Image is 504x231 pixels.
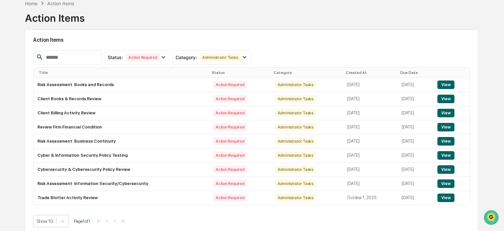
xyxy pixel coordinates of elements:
[108,55,123,60] span: Status :
[275,166,316,173] div: Administrator Tasks
[54,83,81,89] span: Attestations
[398,92,433,106] td: [DATE]
[126,54,159,61] div: Action Required
[213,95,247,103] div: Action Required
[275,180,316,187] div: Administrator Tasks
[275,194,316,201] div: Administrator Tasks
[398,106,433,120] td: [DATE]
[400,70,431,75] div: Due Date
[4,93,44,104] a: 🔎Data Lookup
[437,153,454,158] a: View
[213,123,247,131] div: Action Required
[33,92,209,106] td: Client Books & Records Review
[213,81,247,88] div: Action Required
[398,163,433,177] td: [DATE]
[275,81,316,88] div: Administrator Tasks
[437,151,454,160] button: View
[111,218,118,224] button: >
[275,137,316,145] div: Administrator Tasks
[398,149,433,163] td: [DATE]
[437,195,454,200] a: View
[7,14,119,24] p: How can we help?
[398,191,433,205] td: [DATE]
[437,179,454,188] button: View
[275,151,316,159] div: Administrator Tasks
[199,54,241,61] div: Administrator Tasks
[343,163,398,177] td: [DATE]
[95,218,103,224] button: |<
[22,50,108,57] div: Start new chat
[437,96,454,101] a: View
[343,78,398,92] td: [DATE]
[22,57,83,62] div: We're available if you need us!
[213,151,247,159] div: Action Required
[33,163,209,177] td: Cybersecurity & Cybersecurity Policy Review
[13,83,42,89] span: Preclearance
[33,177,209,191] td: Risk Assessment: Information Security/Cybersecurity
[437,167,454,172] a: View
[274,70,341,75] div: Category
[33,120,209,134] td: Review Firm Financial Condition
[33,78,209,92] td: Risk Assessment: Books and Records
[47,1,74,6] div: Action Items
[65,111,79,116] span: Pylon
[343,134,398,149] td: [DATE]
[398,134,433,149] td: [DATE]
[46,111,79,116] a: Powered byPylon
[33,191,209,205] td: Trade Blotter Activity Review
[437,110,454,115] a: View
[45,80,84,92] a: 🗄️Attestations
[483,209,501,227] iframe: Open customer support
[213,166,247,173] div: Action Required
[343,106,398,120] td: [DATE]
[398,78,433,92] td: [DATE]
[213,109,247,117] div: Action Required
[212,70,268,75] div: Status
[213,194,247,201] div: Action Required
[437,82,454,87] a: View
[343,120,398,134] td: [DATE]
[13,95,41,102] span: Data Lookup
[213,137,247,145] div: Action Required
[275,123,316,131] div: Administrator Tasks
[48,83,53,89] div: 🗄️
[437,139,454,144] a: View
[346,70,395,75] div: Created At
[74,219,90,224] span: Page 1 of 1
[275,95,316,103] div: Administrator Tasks
[33,134,209,149] td: Risk Assessment: Business Continuity
[104,218,110,224] button: <
[437,181,454,186] a: View
[25,7,85,24] div: Action Items
[437,194,454,202] button: View
[437,125,454,129] a: View
[437,81,454,89] button: View
[7,96,12,101] div: 🔎
[112,52,119,60] button: Start new chat
[4,80,45,92] a: 🖐️Preclearance
[25,1,37,6] div: Home
[7,83,12,89] div: 🖐️
[343,177,398,191] td: [DATE]
[7,50,18,62] img: 1746055101610-c473b297-6a78-478c-a979-82029cc54cd1
[176,55,197,60] span: Category :
[437,95,454,103] button: View
[398,120,433,134] td: [DATE]
[213,180,247,187] div: Action Required
[119,218,126,224] button: >|
[39,70,206,75] div: Title
[398,177,433,191] td: [DATE]
[437,165,454,174] button: View
[437,137,454,146] button: View
[33,37,470,43] h2: Action Items
[437,123,454,131] button: View
[343,149,398,163] td: [DATE]
[33,106,209,120] td: Client Billing Activity Review
[343,92,398,106] td: [DATE]
[343,191,398,205] td: October 1, 2025
[33,149,209,163] td: Cyber & Information Security Policy Testing
[437,109,454,117] button: View
[275,109,316,117] div: Administrator Tasks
